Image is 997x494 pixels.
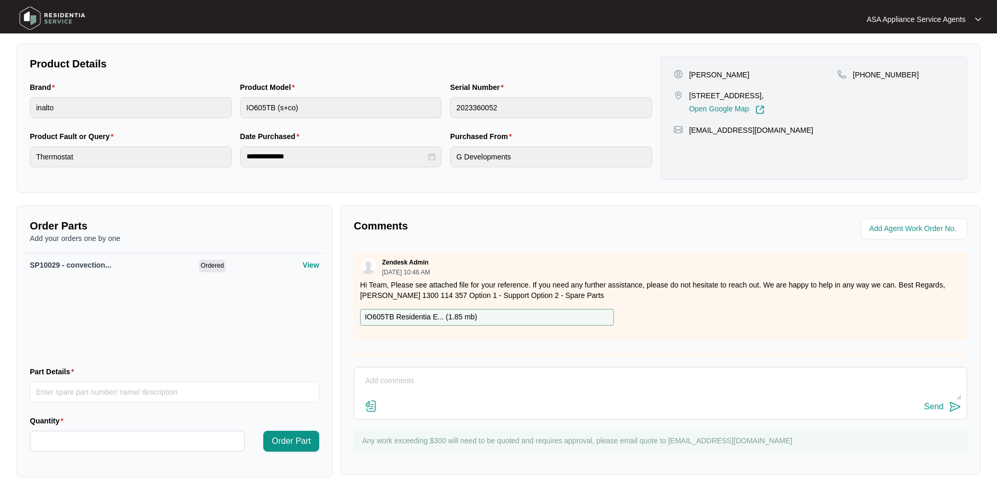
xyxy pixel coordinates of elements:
p: ASA Appliance Service Agents [867,14,966,25]
p: IO605TB Residentia E... ( 1.85 mb ) [365,312,477,323]
label: Purchased From [450,131,516,142]
label: Serial Number [450,82,508,93]
p: Any work exceeding $300 will need to be quoted and requires approval, please email quote to [EMAI... [362,435,962,446]
label: Part Details [30,366,79,377]
img: map-pin [674,125,683,134]
label: Product Fault or Query [30,131,118,142]
p: Add your orders one by one [30,233,319,244]
input: Purchased From [450,146,652,167]
p: [PERSON_NAME] [689,70,749,80]
span: Ordered [199,260,226,272]
input: Part Details [30,382,319,403]
div: Send [924,402,944,411]
input: Product Fault or Query [30,146,232,167]
img: send-icon.svg [949,400,961,413]
img: user.svg [361,259,376,274]
label: Brand [30,82,59,93]
p: Product Details [30,56,652,71]
img: user-pin [674,70,683,79]
button: Order Part [263,431,319,452]
p: [DATE] 10:46 AM [382,269,430,275]
img: Link-External [755,105,765,114]
p: Comments [354,219,653,233]
label: Product Model [240,82,299,93]
img: map-pin [837,70,847,79]
a: Open Google Map [689,105,765,114]
input: Brand [30,97,232,118]
input: Serial Number [450,97,652,118]
label: Quantity [30,416,68,426]
span: Order Part [272,435,311,447]
p: Order Parts [30,219,319,233]
img: dropdown arrow [975,17,981,22]
p: [EMAIL_ADDRESS][DOMAIN_NAME] [689,125,813,135]
input: Quantity [30,431,244,451]
span: SP10029 - convection... [30,261,111,269]
input: Product Model [240,97,442,118]
p: [STREET_ADDRESS], [689,90,765,101]
p: [PHONE_NUMBER] [853,70,919,80]
img: file-attachment-doc.svg [365,400,377,412]
img: map-pin [674,90,683,100]
button: Send [924,400,961,414]
p: Zendesk Admin [382,258,429,267]
input: Add Agent Work Order No. [869,223,961,235]
label: Date Purchased [240,131,304,142]
p: Hi Team, Please see attached file for your reference. If you need any further assistance, please ... [360,280,961,301]
input: Date Purchased [247,151,427,162]
img: residentia service logo [16,3,89,34]
p: View [303,260,319,270]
